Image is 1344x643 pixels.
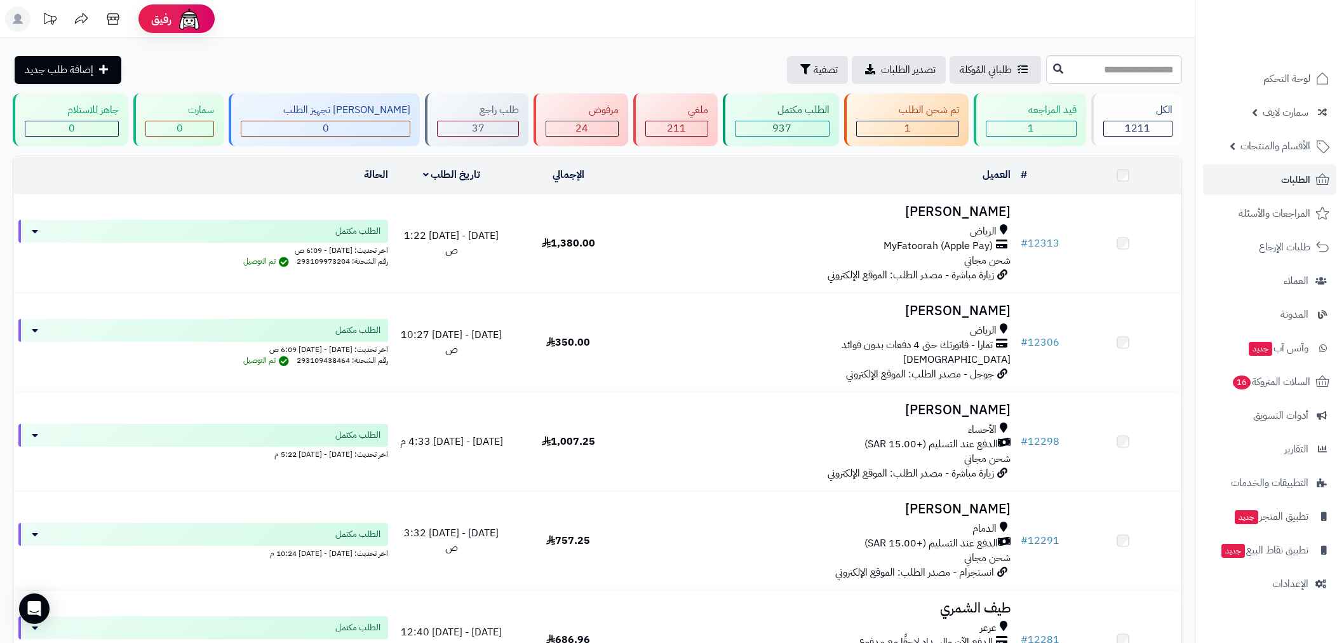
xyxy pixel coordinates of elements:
[575,121,588,136] span: 24
[1028,121,1034,136] span: 1
[950,56,1041,84] a: طلباتي المُوكلة
[864,437,998,452] span: الدفع عند التسليم (+15.00 SAR)
[1021,236,1059,251] a: #12313
[632,304,1011,318] h3: [PERSON_NAME]
[1253,407,1308,424] span: أدوات التسويق
[25,62,93,78] span: إضافة طلب جديد
[846,367,994,382] span: جوجل - مصدر الطلب: الموقع الإلكتروني
[980,621,997,635] span: عرعر
[18,546,388,559] div: اخر تحديث: [DATE] - [DATE] 10:24 م
[1089,93,1185,146] a: الكل1211
[546,335,590,350] span: 350.00
[842,93,971,146] a: تم شحن الطلب 1
[1021,434,1028,449] span: #
[423,167,481,182] a: تاريخ الطلب
[735,103,830,118] div: الطلب مكتمل
[1203,367,1336,397] a: السلات المتروكة16
[1284,272,1308,290] span: العملاء
[146,121,213,136] div: 0
[1203,400,1336,431] a: أدوات التسويق
[1203,569,1336,599] a: الإعدادات
[1259,238,1310,256] span: طلبات الإرجاع
[400,434,503,449] span: [DATE] - [DATE] 4:33 م
[404,228,499,258] span: [DATE] - [DATE] 1:22 ص
[1125,121,1150,136] span: 1211
[69,121,75,136] span: 0
[151,11,171,27] span: رفيق
[404,525,499,555] span: [DATE] - [DATE] 3:32 ص
[546,533,590,548] span: 757.25
[335,429,380,442] span: الطلب مكتمل
[34,6,65,35] a: تحديثات المنصة
[1221,544,1245,558] span: جديد
[243,355,292,366] span: تم التوصيل
[736,121,829,136] div: 937
[1203,535,1336,565] a: تطبيق نقاط البيعجديد
[1021,167,1027,182] a: #
[835,565,994,580] span: انستجرام - مصدر الطلب: الموقع الإلكتروني
[546,121,617,136] div: 24
[632,205,1011,219] h3: [PERSON_NAME]
[904,121,911,136] span: 1
[1240,137,1310,155] span: الأقسام والمنتجات
[884,239,993,254] span: MyFatoorah (Apple Pay)
[1021,533,1028,548] span: #
[1203,198,1336,229] a: المراجعات والأسئلة
[970,224,997,239] span: الرياض
[243,255,292,267] span: تم التوصيل
[983,167,1011,182] a: العميل
[1203,468,1336,498] a: التطبيقات والخدمات
[1272,575,1308,593] span: الإعدادات
[986,103,1077,118] div: قيد المراجعه
[857,121,958,136] div: 1
[177,6,202,32] img: ai-face.png
[1247,339,1308,357] span: وآتس آب
[1103,103,1173,118] div: الكل
[1203,299,1336,330] a: المدونة
[1021,335,1059,350] a: #12306
[335,225,380,238] span: الطلب مكتمل
[971,93,1089,146] a: قيد المراجعه 1
[18,447,388,460] div: اخر تحديث: [DATE] - [DATE] 5:22 م
[772,121,791,136] span: 937
[1284,440,1308,458] span: التقارير
[335,621,380,634] span: الطلب مكتمل
[1281,171,1310,189] span: الطلبات
[903,352,1011,367] span: [DEMOGRAPHIC_DATA]
[814,62,838,78] span: تصفية
[226,93,422,146] a: [PERSON_NAME] تجهيز الطلب 0
[25,121,118,136] div: 0
[852,56,946,84] a: تصدير الطلبات
[553,167,584,182] a: الإجمالي
[15,56,121,84] a: إضافة طلب جديد
[1021,335,1028,350] span: #
[18,342,388,355] div: اخر تحديث: [DATE] - [DATE] 6:09 ص
[1203,165,1336,195] a: الطلبات
[1021,236,1028,251] span: #
[1233,508,1308,525] span: تطبيق المتجر
[864,536,998,551] span: الدفع عند التسليم (+15.00 SAR)
[1203,266,1336,296] a: العملاء
[1235,510,1258,524] span: جديد
[632,403,1011,417] h3: [PERSON_NAME]
[667,121,686,136] span: 211
[145,103,214,118] div: سمارت
[297,355,388,366] span: رقم الشحنة: 293109438464
[1232,373,1310,391] span: السلات المتروكة
[241,103,410,118] div: [PERSON_NAME] تجهيز الطلب
[787,56,848,84] button: تصفية
[964,451,1011,466] span: شحن مجاني
[842,338,993,353] span: تمارا - فاتورتك حتى 4 دفعات بدون فوائد
[1021,533,1059,548] a: #12291
[1203,333,1336,363] a: وآتس آبجديد
[542,434,595,449] span: 1,007.25
[970,323,997,338] span: الرياض
[438,121,518,136] div: 37
[401,327,502,357] span: [DATE] - [DATE] 10:27 ص
[1203,434,1336,464] a: التقارير
[631,93,720,146] a: ملغي 211
[1263,70,1310,88] span: لوحة التحكم
[19,593,50,624] div: Open Intercom Messenger
[964,253,1011,268] span: شحن مجاني
[881,62,936,78] span: تصدير الطلبات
